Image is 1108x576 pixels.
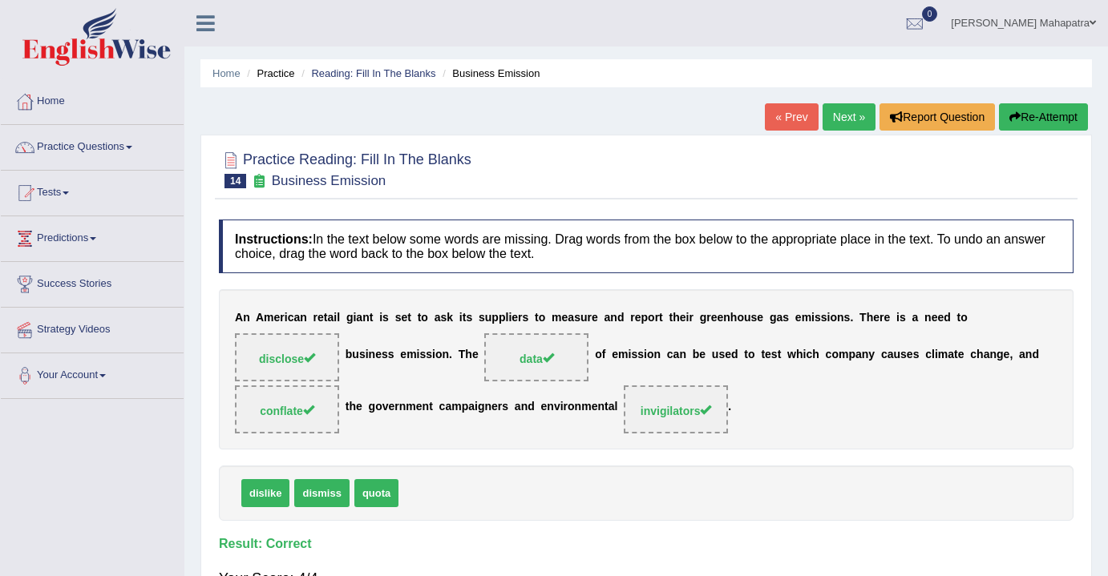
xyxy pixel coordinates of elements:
[795,311,802,324] b: e
[219,537,1074,551] h4: Result:
[629,348,632,361] b: i
[592,401,598,413] b: e
[997,348,1004,361] b: g
[429,401,433,413] b: t
[610,311,617,324] b: n
[523,311,529,324] b: s
[575,401,582,413] b: n
[406,401,415,413] b: m
[1004,348,1010,361] b: e
[212,67,241,79] a: Home
[580,311,588,324] b: u
[375,401,382,413] b: o
[443,348,450,361] b: n
[659,311,663,324] b: t
[485,311,492,324] b: u
[617,311,625,324] b: d
[369,348,376,361] b: n
[459,311,463,324] b: i
[574,311,580,324] b: s
[250,174,267,189] small: Exam occurring question
[605,401,609,413] b: t
[272,173,386,188] small: Business Emission
[1,262,184,302] a: Success Stories
[285,311,288,324] b: i
[259,352,315,365] span: disclose
[868,348,875,361] b: y
[346,311,354,324] b: g
[932,311,938,324] b: e
[693,348,700,361] b: b
[806,348,812,361] b: c
[844,311,851,324] b: s
[815,311,821,324] b: s
[796,348,803,361] b: h
[679,348,686,361] b: n
[288,311,294,324] b: c
[765,348,771,361] b: e
[935,348,938,361] b: i
[1025,348,1033,361] b: n
[382,348,388,361] b: s
[535,311,539,324] b: t
[491,401,498,413] b: e
[954,348,958,361] b: t
[359,348,366,361] b: s
[499,311,506,324] b: p
[957,311,961,324] b: t
[353,311,356,324] b: i
[447,311,453,324] b: k
[451,401,461,413] b: m
[439,66,540,81] li: Business Emission
[463,311,467,324] b: t
[459,348,466,361] b: T
[728,401,731,413] b: .
[867,311,874,324] b: h
[1019,348,1025,361] b: a
[907,348,913,361] b: e
[521,401,528,413] b: n
[648,311,655,324] b: o
[737,311,744,324] b: o
[466,311,472,324] b: s
[435,348,443,361] b: o
[294,479,349,507] span: dismiss
[938,348,948,361] b: m
[932,348,935,361] b: l
[479,311,485,324] b: s
[518,311,522,324] b: r
[375,348,382,361] b: e
[235,333,339,381] span: Drop target
[850,311,853,324] b: .
[356,311,362,324] b: a
[812,348,819,361] b: h
[235,232,313,246] b: Instructions:
[421,311,428,324] b: o
[505,311,508,324] b: l
[401,311,407,324] b: e
[370,311,374,324] b: t
[300,311,307,324] b: n
[970,348,977,361] b: c
[888,348,894,361] b: a
[839,348,848,361] b: m
[922,6,938,22] span: 0
[893,348,900,361] b: u
[803,348,807,361] b: i
[388,348,394,361] b: s
[564,401,568,413] b: r
[881,348,888,361] b: c
[744,348,748,361] b: t
[416,401,423,413] b: e
[958,348,964,361] b: e
[317,311,324,324] b: e
[944,311,951,324] b: d
[491,311,499,324] b: p
[260,405,314,417] span: conflate
[484,333,588,381] span: Drop target
[821,311,827,324] b: s
[725,348,731,361] b: e
[731,348,738,361] b: d
[520,352,554,365] span: data
[512,311,518,324] b: e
